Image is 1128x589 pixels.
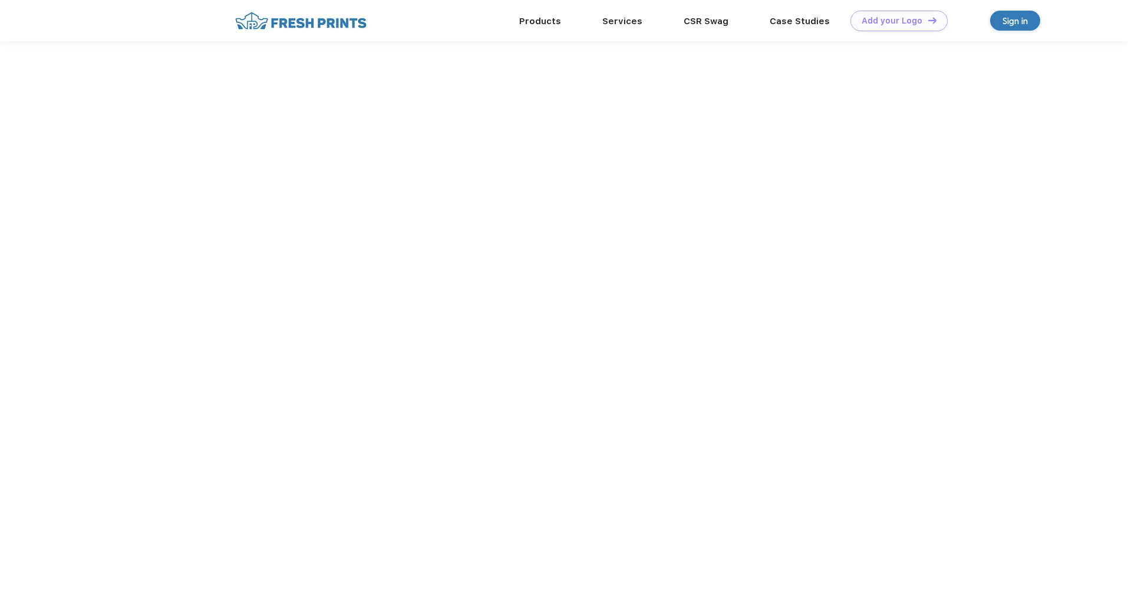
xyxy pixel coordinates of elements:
[232,11,370,31] img: fo%20logo%202.webp
[519,16,561,27] a: Products
[862,16,922,26] div: Add your Logo
[928,17,936,24] img: DT
[1002,14,1028,28] div: Sign in
[990,11,1040,31] a: Sign in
